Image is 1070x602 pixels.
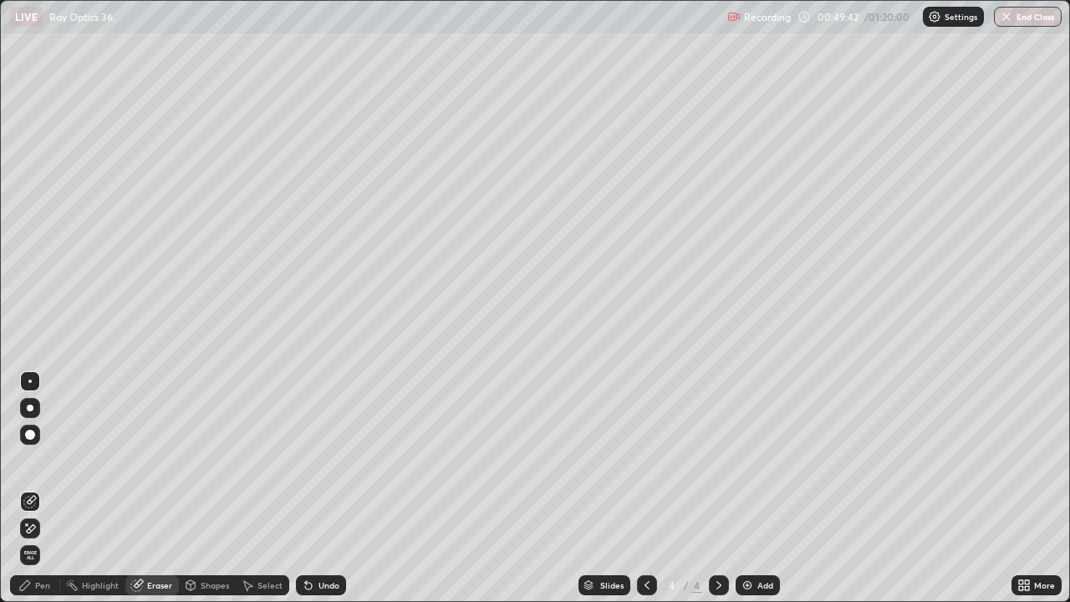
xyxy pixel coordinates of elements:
p: Settings [945,13,977,21]
button: End Class [994,7,1062,27]
p: Recording [744,11,791,23]
div: 4 [692,578,702,593]
span: Erase all [21,550,39,560]
div: Eraser [147,581,172,589]
div: Undo [318,581,339,589]
div: Highlight [82,581,119,589]
div: 4 [664,580,680,590]
img: end-class-cross [1000,10,1013,23]
img: recording.375f2c34.svg [727,10,741,23]
div: / [684,580,689,590]
p: LIVE [15,10,38,23]
div: Pen [35,581,50,589]
img: class-settings-icons [928,10,941,23]
div: Select [257,581,283,589]
div: Add [757,581,773,589]
div: More [1034,581,1055,589]
img: add-slide-button [741,579,754,592]
div: Slides [600,581,624,589]
p: Ray Optics 36 [49,10,113,23]
div: Shapes [201,581,229,589]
